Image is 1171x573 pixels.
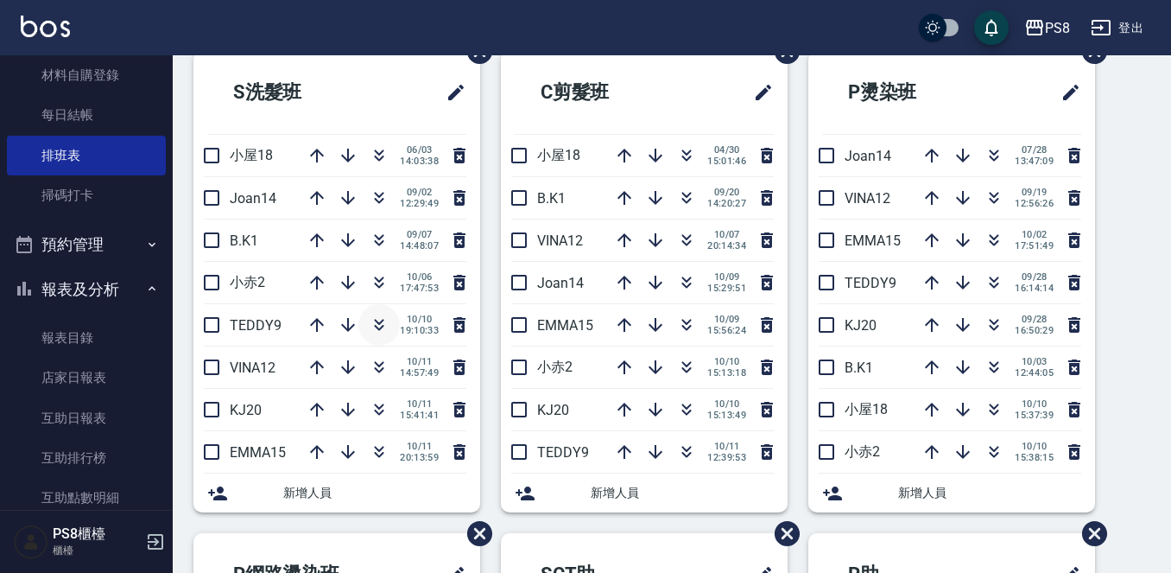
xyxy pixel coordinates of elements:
[537,232,583,249] span: VINA12
[230,360,275,376] span: VINA12
[14,525,48,559] img: Person
[845,360,873,376] span: B.K1
[1015,198,1054,209] span: 12:56:26
[537,190,566,207] span: B.K1
[1015,156,1054,167] span: 13:47:09
[974,10,1009,45] button: save
[1015,325,1054,336] span: 16:50:29
[1045,17,1070,39] div: PS8
[7,358,166,398] a: 店家日報表
[400,325,439,336] span: 19:10:33
[808,474,1095,513] div: 新增人員
[845,232,901,249] span: EMMA15
[400,452,439,463] span: 20:13:59
[230,444,286,461] span: EMMA15
[707,325,746,336] span: 15:56:24
[400,240,439,251] span: 14:48:07
[1015,410,1054,421] span: 15:37:39
[501,474,788,513] div: 新增人員
[845,148,891,164] span: Joan14
[230,402,262,418] span: KJ20
[230,190,276,207] span: Joan14
[537,147,580,163] span: 小屋18
[1015,271,1054,283] span: 09/28
[7,398,166,438] a: 互助日報表
[707,240,746,251] span: 20:14:34
[822,61,997,124] h2: P燙染班
[707,410,746,421] span: 15:13:49
[400,271,439,283] span: 10/06
[1015,398,1054,410] span: 10/10
[400,314,439,325] span: 10/10
[400,229,439,240] span: 09/07
[400,187,439,198] span: 09/02
[591,484,774,502] span: 新增人員
[537,317,593,334] span: EMMA15
[400,367,439,379] span: 14:57:49
[707,314,746,325] span: 10/09
[762,508,802,559] span: 刪除班表
[707,229,746,240] span: 10/07
[515,61,689,124] h2: C剪髮班
[400,144,439,156] span: 06/03
[707,398,746,410] span: 10/10
[230,317,282,334] span: TEDDY9
[400,198,439,209] span: 12:29:49
[1084,12,1150,44] button: 登出
[7,478,166,518] a: 互助點數明細
[898,484,1081,502] span: 新增人員
[537,402,569,418] span: KJ20
[7,267,166,312] button: 報表及分析
[21,16,70,37] img: Logo
[845,275,896,291] span: TEDDY9
[1069,508,1110,559] span: 刪除班表
[707,441,746,452] span: 10/11
[1015,240,1054,251] span: 17:51:49
[1015,314,1054,325] span: 09/28
[207,61,382,124] h2: S洗髮班
[53,543,141,558] p: 櫃檯
[707,356,746,367] span: 10/10
[400,398,439,410] span: 10/11
[1015,356,1054,367] span: 10/03
[1015,283,1054,294] span: 16:14:14
[7,95,166,135] a: 每日結帳
[845,443,880,460] span: 小赤2
[845,401,888,417] span: 小屋18
[400,356,439,367] span: 10/11
[537,359,573,375] span: 小赤2
[230,232,258,249] span: B.K1
[1015,229,1054,240] span: 10/02
[435,72,466,113] span: 修改班表的標題
[454,508,495,559] span: 刪除班表
[707,144,746,156] span: 04/30
[707,156,746,167] span: 15:01:46
[400,410,439,421] span: 15:41:41
[707,187,746,198] span: 09/20
[7,136,166,175] a: 排班表
[1050,72,1081,113] span: 修改班表的標題
[53,525,141,543] h5: PS8櫃檯
[707,452,746,463] span: 12:39:53
[743,72,774,113] span: 修改班表的標題
[7,175,166,215] a: 掃碼打卡
[537,275,584,291] span: Joan14
[400,156,439,167] span: 14:03:38
[7,55,166,95] a: 材料自購登錄
[193,474,480,513] div: 新增人員
[7,222,166,267] button: 預約管理
[7,318,166,358] a: 報表目錄
[400,441,439,452] span: 10/11
[707,283,746,294] span: 15:29:51
[7,438,166,478] a: 互助排行榜
[283,484,466,502] span: 新增人員
[845,190,890,207] span: VINA12
[1015,187,1054,198] span: 09/19
[845,317,877,334] span: KJ20
[230,274,265,290] span: 小赤2
[1017,10,1077,46] button: PS8
[707,367,746,379] span: 15:13:18
[1015,367,1054,379] span: 12:44:05
[707,271,746,283] span: 10/09
[707,198,746,209] span: 14:20:27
